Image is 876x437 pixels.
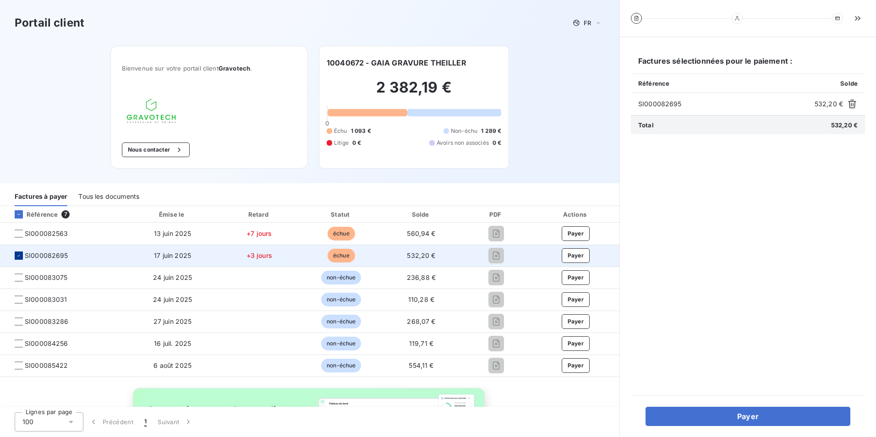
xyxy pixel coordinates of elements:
h3: Portail client [15,15,84,31]
span: Solde [840,80,858,87]
span: Litige [334,139,349,147]
span: non-échue [321,337,361,350]
span: 6 août 2025 [153,361,192,369]
span: 1 289 € [481,127,501,135]
span: SI000083031 [25,295,67,304]
span: 24 juin 2025 [153,273,192,281]
span: 268,07 € [407,317,435,325]
button: Payer [562,336,590,351]
button: Précédent [83,412,139,432]
div: Émise le [129,210,216,219]
span: SI000085422 [25,361,68,370]
button: Payer [646,407,850,426]
span: 0 € [493,139,501,147]
span: 27 juin 2025 [153,317,192,325]
span: SI000083075 [25,273,68,282]
span: SI000082695 [638,99,811,109]
button: Nous contacter [122,142,190,157]
img: Company logo [122,94,181,128]
span: 13 juin 2025 [154,229,192,237]
button: Payer [562,226,590,241]
button: Payer [562,358,590,373]
span: +7 jours [246,229,272,237]
span: 7 [61,210,70,218]
button: 1 [139,412,152,432]
span: 0 [325,120,329,127]
div: PDF [463,210,530,219]
button: Payer [562,270,590,285]
span: 560,94 € [407,229,435,237]
h6: Factures sélectionnées pour le paiement : [631,55,865,74]
span: non-échue [321,359,361,372]
span: 110,28 € [408,295,434,303]
span: 16 juil. 2025 [154,339,191,347]
div: Factures à payer [15,187,67,206]
span: 0 € [352,139,361,147]
span: Bienvenue sur votre portail client . [122,65,296,72]
button: Payer [562,292,590,307]
button: Payer [562,248,590,263]
span: Total [638,121,654,129]
h6: 10040672 - GAIA GRAVURE THEILLER [327,57,466,68]
span: SI000082563 [25,229,68,238]
span: Référence [638,80,669,87]
span: 554,11 € [409,361,433,369]
span: SI000084256 [25,339,68,348]
span: non-échue [321,315,361,328]
span: Gravotech [219,65,250,72]
span: échue [328,227,355,240]
span: 119,71 € [409,339,433,347]
button: Suivant [152,412,198,432]
span: SI000082695 [25,251,68,260]
div: Tous les documents [78,187,139,206]
div: Retard [219,210,299,219]
span: non-échue [321,293,361,306]
span: Avoirs non associés [437,139,489,147]
span: 532,20 € [407,251,435,259]
h2: 2 382,19 € [327,78,501,106]
div: Solde [383,210,459,219]
button: Payer [562,314,590,329]
span: 532,20 € [831,121,858,129]
div: Référence [7,210,58,218]
span: 1 093 € [351,127,371,135]
span: 1 [144,417,147,426]
span: Non-échu [451,127,477,135]
span: 236,88 € [407,273,436,281]
span: 532,20 € [815,99,843,109]
span: FR [584,19,591,27]
span: échue [328,249,355,262]
span: 100 [22,417,33,426]
span: 17 juin 2025 [154,251,191,259]
span: 24 juin 2025 [153,295,192,303]
div: Actions [534,210,618,219]
span: SI000083286 [25,317,69,326]
div: Statut [302,210,380,219]
span: Échu [334,127,347,135]
span: +3 jours [246,251,272,259]
span: non-échue [321,271,361,284]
